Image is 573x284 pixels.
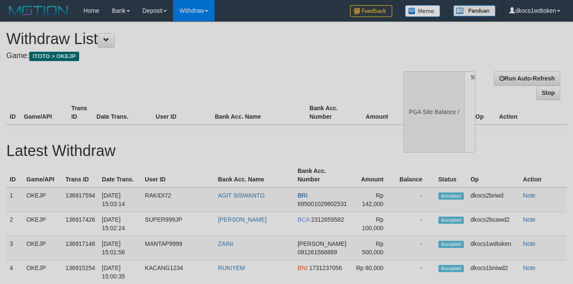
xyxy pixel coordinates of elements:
[396,212,435,236] td: -
[396,187,435,212] td: -
[141,236,215,260] td: MANTAP9999
[350,187,396,212] td: Rp 142,000
[467,236,520,260] td: dkocs1wdtoken
[350,163,396,187] th: Amount
[62,163,99,187] th: Trans ID
[438,265,464,272] span: Accepted
[6,142,567,159] h1: Latest Withdraw
[218,240,233,247] a: ZAINI
[496,100,567,125] th: Action
[141,163,215,187] th: User ID
[99,163,142,187] th: Date Trans.
[23,212,62,236] td: OKEJP
[68,100,93,125] th: Trans ID
[435,163,467,187] th: Status
[453,5,496,17] img: panduan.png
[23,236,62,260] td: OKEJP
[218,216,267,223] a: [PERSON_NAME]
[467,212,520,236] td: dkocs2bcawd2
[298,240,346,247] span: [PERSON_NAME]
[396,163,435,187] th: Balance
[438,241,464,248] span: Accepted
[467,187,520,212] td: dkocs2briwd
[298,216,309,223] span: BCA
[62,187,99,212] td: 136917594
[215,163,294,187] th: Bank Acc. Name
[536,86,560,100] a: Stop
[309,265,342,271] span: 1731237056
[494,71,560,86] a: Run Auto-Refresh
[6,4,71,17] img: MOTION_logo.png
[353,100,401,125] th: Amount
[472,100,496,125] th: Op
[523,216,536,223] a: Note
[99,187,142,212] td: [DATE] 15:03:14
[23,187,62,212] td: OKEJP
[523,265,536,271] a: Note
[298,200,347,207] span: 695001029802531
[405,5,441,17] img: Button%20Memo.svg
[6,100,21,125] th: ID
[62,212,99,236] td: 136917426
[520,163,567,187] th: Action
[438,192,464,200] span: Accepted
[62,236,99,260] td: 136917148
[298,265,307,271] span: BNI
[141,212,215,236] td: SUPER999JP
[212,100,306,125] th: Bank Acc. Name
[93,100,152,125] th: Date Trans.
[21,100,68,125] th: Game/API
[438,217,464,224] span: Accepted
[218,192,264,199] a: AGIT SISWANTO
[403,71,464,153] div: PGA Site Balance /
[467,163,520,187] th: Op
[6,31,374,47] h1: Withdraw List
[350,212,396,236] td: Rp 100,000
[6,187,23,212] td: 1
[152,100,212,125] th: User ID
[523,192,536,199] a: Note
[294,163,350,187] th: Bank Acc. Number
[306,100,353,125] th: Bank Acc. Number
[6,212,23,236] td: 2
[6,52,374,60] h4: Game:
[6,236,23,260] td: 3
[99,212,142,236] td: [DATE] 15:02:24
[29,52,79,61] span: ITOTO > OKEJP
[6,163,23,187] th: ID
[141,187,215,212] td: RAKIDI72
[298,192,307,199] span: BRI
[23,163,62,187] th: Game/API
[396,236,435,260] td: -
[99,236,142,260] td: [DATE] 15:01:56
[311,216,344,223] span: 2312659582
[350,236,396,260] td: Rp 500,000
[401,100,444,125] th: Balance
[298,249,337,256] span: 081261568889
[218,265,245,271] a: RUKIYEM
[350,5,392,17] img: Feedback.jpg
[523,240,536,247] a: Note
